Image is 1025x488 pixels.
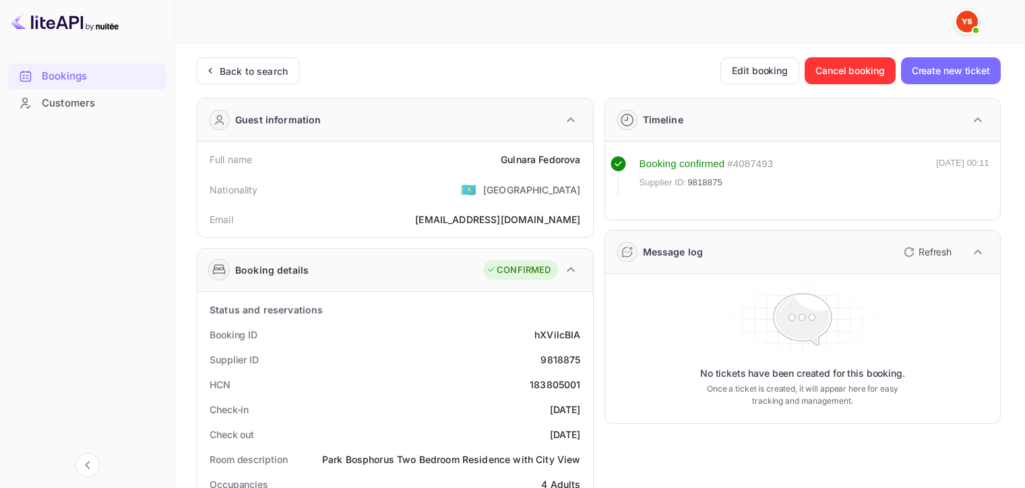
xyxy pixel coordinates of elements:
[42,96,160,111] div: Customers
[322,452,581,466] div: Park Bosphorus Two Bedroom Residence with City View
[720,57,799,84] button: Edit booking
[700,367,905,380] p: No tickets have been created for this booking.
[936,156,989,195] div: [DATE] 00:11
[210,212,233,226] div: Email
[210,452,287,466] div: Room description
[210,303,323,317] div: Status and reservations
[896,241,957,263] button: Refresh
[75,453,100,477] button: Collapse navigation
[687,176,722,189] span: 9818875
[8,63,166,90] div: Bookings
[805,57,896,84] button: Cancel booking
[697,383,908,407] p: Once a ticket is created, it will appear here for easy tracking and management.
[235,263,309,277] div: Booking details
[8,90,166,115] a: Customers
[210,183,258,197] div: Nationality
[727,156,773,172] div: # 4087493
[640,156,725,172] div: Booking confirmed
[530,377,580,392] div: 183805001
[550,402,581,417] div: [DATE]
[643,113,683,127] div: Timeline
[461,177,476,202] span: United States
[643,245,704,259] div: Message log
[534,328,580,342] div: hXVilcBIA
[640,176,687,189] span: Supplier ID:
[901,57,1001,84] button: Create new ticket
[220,64,288,78] div: Back to search
[235,113,321,127] div: Guest information
[483,183,581,197] div: [GEOGRAPHIC_DATA]
[210,427,254,441] div: Check out
[956,11,978,32] img: Yandex Support
[550,427,581,441] div: [DATE]
[11,11,119,32] img: LiteAPI logo
[415,212,580,226] div: [EMAIL_ADDRESS][DOMAIN_NAME]
[42,69,160,84] div: Bookings
[919,245,952,259] p: Refresh
[487,264,551,277] div: CONFIRMED
[210,402,249,417] div: Check-in
[8,90,166,117] div: Customers
[210,152,252,166] div: Full name
[210,377,230,392] div: HCN
[540,353,580,367] div: 9818875
[210,328,257,342] div: Booking ID
[8,63,166,88] a: Bookings
[210,353,259,367] div: Supplier ID
[501,152,580,166] div: Gulnara Fedorova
